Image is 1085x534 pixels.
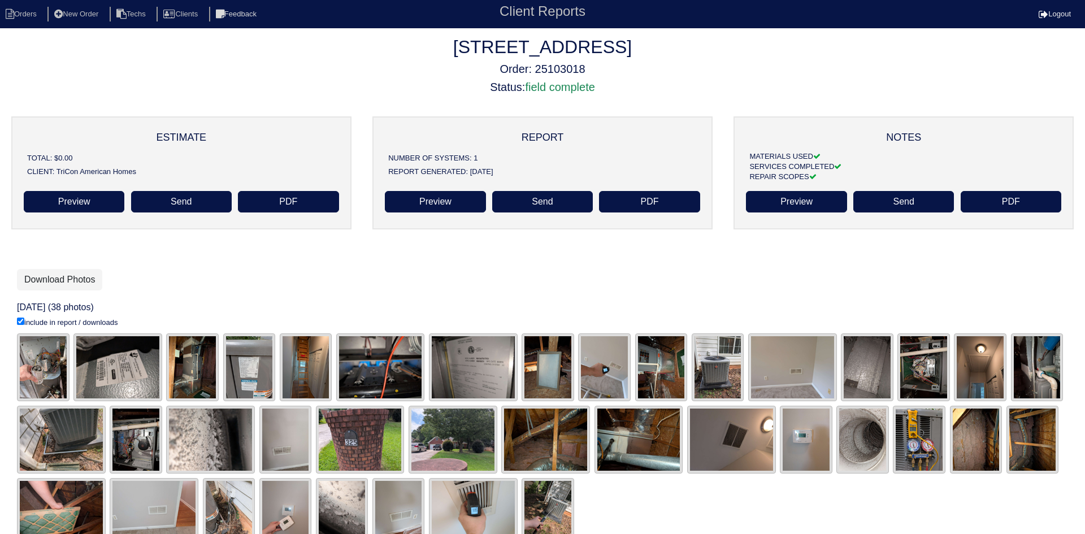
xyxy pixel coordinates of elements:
div: ESTIMATE [27,132,336,142]
img: 5o6t2h2xcjuo2cdd09q6inn7agqr [280,333,332,401]
img: bqrhkdkyfj23gvuu5dk3r0l0a8rl [780,406,832,474]
a: PDF [238,191,338,212]
img: m6jaeouqitcut5g93ozs8y22eoj6 [635,333,688,401]
label: include in report / downloads [17,318,118,328]
a: Download Photos [17,269,102,290]
img: r9ry4ze9kct5dyneqe08g6lbgvlp [897,333,950,401]
img: w93a4s3cc773iyx8v58qg8z5t19e [336,333,425,401]
img: cbxhja0wgg89tg7nwfl80h2spcan [259,406,312,474]
a: Send [853,191,954,212]
a: Preview [385,191,485,212]
img: jr3f1umsms8zl6bnj5aoly6xnxmf [841,333,893,401]
div: REPAIR SCOPES [749,172,1058,182]
a: Clients [157,10,207,18]
a: Preview [24,191,124,212]
img: 0bwvmzsap1ar3a2xuv7zk0xcwrxl [692,333,744,401]
img: 1th5wuohgygpa2q4pgg701j569o6 [1006,406,1059,474]
img: etla29h0i8yn47hhswr2s849rrel [594,406,683,474]
div: NOTES [749,132,1058,142]
a: PDF [961,191,1061,212]
img: 14dr2fsbsuc0bzfmkz4gtfhdzdev [836,406,889,474]
img: fgr99xckwvglgdyx43qsaybahwts [166,406,255,474]
img: jucxcev659gcagxwd8gg98gtcle7 [17,333,70,401]
div: SERVICES COMPLETED [749,162,1058,172]
img: q9cbeqldc8zl5ued558wrb5ufpvr [893,406,945,474]
img: hur0ge4283rvsf3a3dishkm6tjec [522,333,574,401]
h6: [DATE] (38 photos) [17,302,1068,312]
a: Logout [1039,10,1071,18]
div: REPORT GENERATED: [DATE] [388,165,697,179]
img: ha4wg8r5l90tj0bmmp86mxf05qce [950,406,1002,474]
li: New Order [47,7,107,22]
a: Techs [110,10,155,18]
span: field complete [525,81,594,93]
div: CLIENT: TriCon American Homes [27,165,336,179]
img: kdppy5ikqpqf244qm37ysrkgl0ti [1011,333,1064,401]
div: MATERIALS USED [749,151,1058,162]
img: hd2u74uha1pr3pu71xgynr6fijh1 [223,333,276,401]
img: geamuqdvk1n64docqftmej09r46l [166,333,219,401]
img: 11byqqd63dgjhctpfv1pppffsquo [73,333,162,401]
a: PDF [599,191,700,212]
img: 63sdzpqzh0a3y8qk8lrh21kolrm7 [429,333,518,401]
div: REPORT [388,132,697,142]
a: Send [131,191,232,212]
img: b79zycgp43sk89hl0lo1to8h116l [954,333,1006,401]
img: tp81tlmig8hdqlxfrnflaporbizu [409,406,497,474]
a: New Order [47,10,107,18]
input: include in report / downloads [17,318,24,325]
img: pum0t8j2e66dg2zqasp4hpatd2o5 [110,406,162,474]
img: jurkbgydkvntawdvbydl6ug4lpz9 [687,406,776,474]
li: Clients [157,7,207,22]
a: Send [492,191,593,212]
img: ebqamyhds4ce35x4ex6919rfwgwk [578,333,631,401]
img: cyhhdrleznp6ykzsv18nfkjlya5r [316,406,405,474]
img: 5l24gieob6ol18nx7zkpvte7tboc [501,406,590,474]
img: 698emddn25xi3vu7y448g63gs5o7 [748,333,837,401]
div: TOTAL: $0.00 [27,151,336,165]
li: Techs [110,7,155,22]
div: NUMBER OF SYSTEMS: 1 [388,151,697,165]
li: Feedback [209,7,266,22]
img: ulw16kh90cbjl7r44cwi4brttzcx [17,406,106,474]
a: Preview [746,191,847,212]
